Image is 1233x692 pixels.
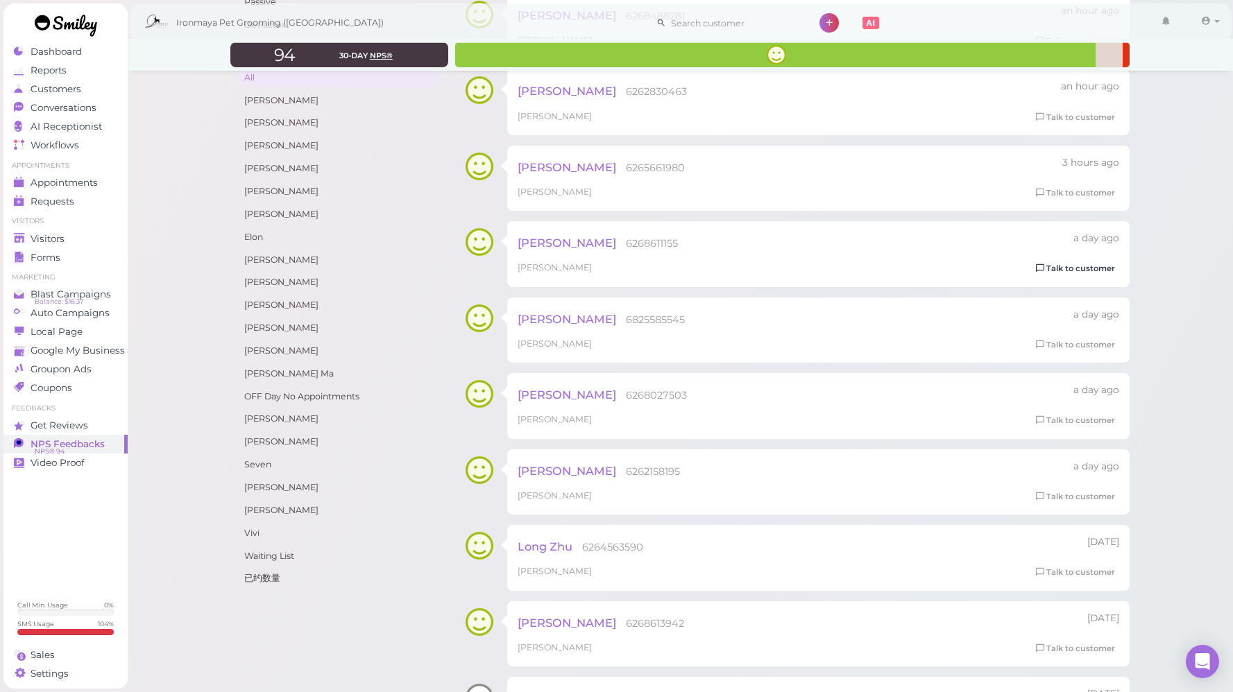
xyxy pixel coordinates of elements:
a: Settings [3,664,128,683]
span: [PERSON_NAME] [518,111,592,121]
span: [PERSON_NAME] [518,464,616,478]
span: Appointments [31,177,98,189]
a: NPS Feedbacks NPS® 94 [3,435,128,453]
a: 已约数量 [237,569,438,588]
li: Marketing [3,273,128,282]
span: Visitors [31,233,65,245]
li: Feedbacks [3,404,128,413]
a: Seven [237,455,438,474]
a: Talk to customer [1032,413,1119,428]
a: [PERSON_NAME] [237,182,438,201]
a: [PERSON_NAME] [237,409,438,429]
div: 08/23 04:44pm [1087,535,1119,549]
div: 08/25 04:48pm [1073,232,1119,245]
span: 6265661980 [626,162,685,174]
li: Visitors [3,216,128,226]
span: [PERSON_NAME] [518,84,616,98]
span: Workflows [31,139,79,151]
span: AI Receptionist [31,121,102,132]
a: Dashboard [3,42,128,61]
span: [PERSON_NAME] [518,236,616,250]
a: Customers [3,80,128,98]
span: Balance: $16.37 [35,296,84,307]
span: Auto Campaigns [31,307,110,319]
a: Appointments [3,173,128,192]
span: [PERSON_NAME] [518,160,616,174]
input: Search customer [666,12,801,34]
a: [PERSON_NAME] [237,432,438,451]
span: [PERSON_NAME] [518,414,592,424]
span: 30-day [339,51,368,60]
div: 08/25 04:14pm [1073,308,1119,322]
span: Requests [31,196,74,207]
a: [PERSON_NAME] [237,478,438,497]
a: Conversations [3,98,128,117]
span: Local Page [31,326,83,338]
span: 6268613942 [626,617,684,630]
span: 6264563590 [582,541,643,553]
div: SMS Usage [17,619,54,628]
span: 6268611155 [626,237,678,250]
span: [PERSON_NAME] [518,490,592,501]
div: Call Min. Usage [17,600,68,609]
span: NPS® [370,51,393,60]
span: Conversations [31,102,96,114]
span: 6268027503 [626,389,687,401]
a: Talk to customer [1032,565,1119,580]
span: Coupons [31,382,72,394]
a: Google My Business [3,341,128,360]
a: [PERSON_NAME] [237,318,438,338]
span: Dashboard [31,46,82,58]
a: [PERSON_NAME] [237,295,438,315]
span: [PERSON_NAME] [518,388,616,401]
span: [PERSON_NAME] [518,338,592,349]
a: Vivi [237,524,438,543]
span: Settings [31,668,69,680]
a: All [237,68,438,87]
a: Coupons [3,379,128,397]
a: Blast Campaigns Balance: $16.37 [3,285,128,304]
a: [PERSON_NAME] [237,113,438,132]
a: Forms [3,248,128,267]
span: 6262830463 [626,85,687,98]
a: Talk to customer [1032,641,1119,656]
a: Local Page [3,322,128,341]
a: Reports [3,61,128,80]
div: 104 % [98,619,114,628]
span: [PERSON_NAME] [518,566,592,576]
a: Auto Campaigns [3,304,128,322]
span: Sales [31,649,55,661]
span: [PERSON_NAME] [518,187,592,197]
a: [PERSON_NAME] [237,205,438,224]
a: Talk to customer [1032,490,1119,504]
div: 08/25 02:57pm [1073,460,1119,474]
div: 0 % [104,600,114,609]
a: OFF Day No Appointments [237,387,438,406]
a: Groupon Ads [3,360,128,379]
span: NPS® 94 [35,446,65,457]
div: 08/23 03:53pm [1087,612,1119,625]
a: Talk to customer [1032,338,1119,352]
span: 6825585545 [626,313,685,326]
a: Talk to customer [1032,186,1119,200]
a: [PERSON_NAME] [237,159,438,178]
span: [PERSON_NAME] [518,616,616,630]
span: Forms [31,252,60,263]
a: Talk to customer [1032,261,1119,276]
span: Customers [31,83,81,95]
span: [PERSON_NAME] [518,312,616,326]
a: Get Reviews [3,416,128,435]
span: [PERSON_NAME] [518,642,592,652]
a: Waiting List [237,546,438,566]
a: Workflows [3,136,128,155]
div: 08/26 03:14pm [1061,80,1119,94]
span: Google My Business [31,345,125,356]
a: [PERSON_NAME] [237,136,438,155]
a: AI Receptionist [3,117,128,136]
span: Reports [31,64,67,76]
span: 6262158195 [626,465,680,478]
a: [PERSON_NAME] [237,91,438,110]
a: [PERSON_NAME] [237,250,438,270]
div: 08/25 04:06pm [1073,383,1119,397]
span: NPS Feedbacks [31,438,105,450]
